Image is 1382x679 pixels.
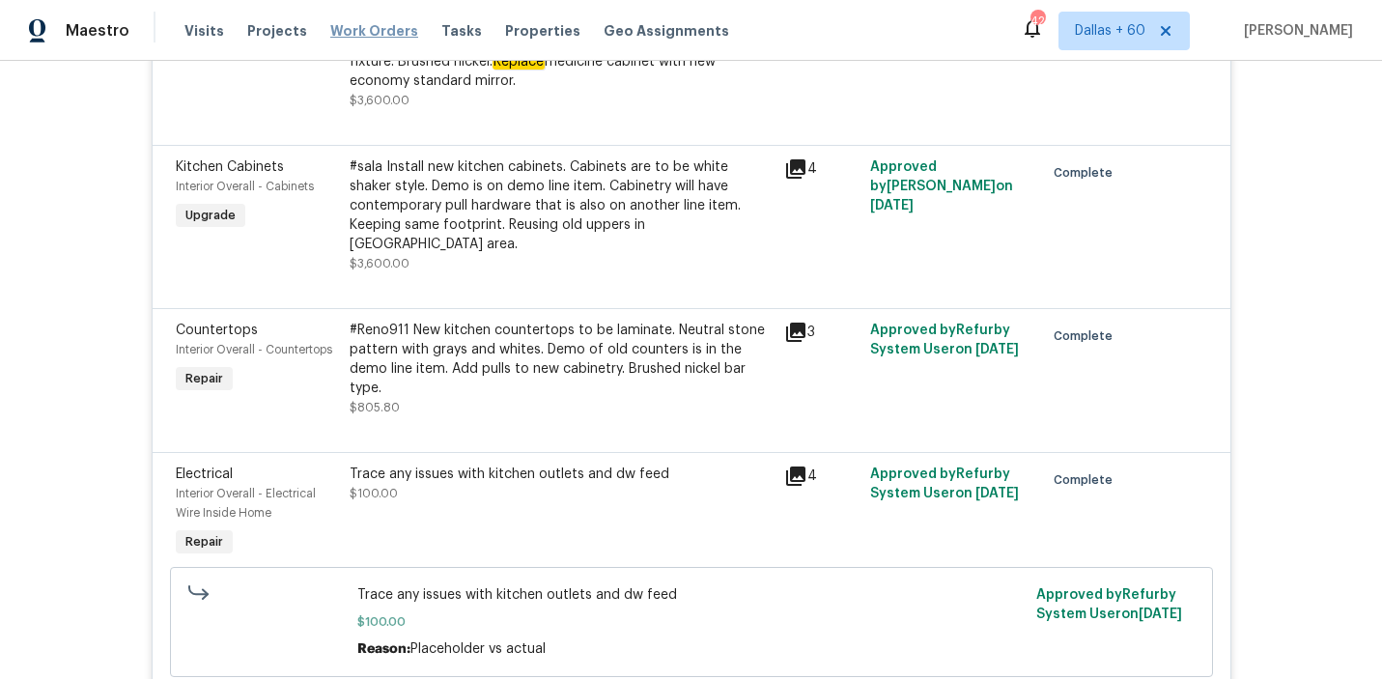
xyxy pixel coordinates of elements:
span: Approved by Refurby System User on [1036,588,1182,621]
span: Placeholder vs actual [410,642,546,656]
span: [DATE] [975,487,1019,500]
span: $100.00 [350,488,398,499]
span: Approved by [PERSON_NAME] on [870,160,1013,212]
span: Approved by Refurby System User on [870,467,1019,500]
span: Properties [505,21,580,41]
span: Complete [1054,163,1120,183]
span: Repair [178,532,231,552]
div: 4 [784,465,860,488]
span: $3,600.00 [350,95,409,106]
span: Complete [1054,470,1120,490]
span: Work Orders [330,21,418,41]
span: $3,600.00 [350,258,409,269]
span: Countertops [176,324,258,337]
span: Interior Overall - Electrical Wire Inside Home [176,488,316,519]
span: [DATE] [975,343,1019,356]
span: Complete [1054,326,1120,346]
span: Trace any issues with kitchen outlets and dw feed [357,585,1025,605]
div: 3 [784,321,860,344]
span: [PERSON_NAME] [1236,21,1353,41]
span: Dallas + 60 [1075,21,1145,41]
span: $100.00 [357,612,1025,632]
span: Maestro [66,21,129,41]
span: Kitchen Cabinets [176,160,284,174]
span: Electrical [176,467,233,481]
span: $805.80 [350,402,400,413]
span: Projects [247,21,307,41]
span: Tasks [441,24,482,38]
span: Geo Assignments [604,21,729,41]
span: Visits [184,21,224,41]
span: Interior Overall - Countertops [176,344,332,355]
div: 423 [1030,12,1044,31]
div: 4 [784,157,860,181]
div: #sala Install new kitchen cabinets. Cabinets are to be white shaker style. Demo is on demo line i... [350,157,773,254]
span: [DATE] [870,199,914,212]
div: #Reno911 New kitchen countertops to be laminate. Neutral stone pattern with grays and whites. Dem... [350,321,773,398]
span: Approved by Refurby System User on [870,324,1019,356]
span: Repair [178,369,231,388]
em: Replace [493,54,545,70]
span: [DATE] [1139,608,1182,621]
div: Trace any issues with kitchen outlets and dw feed [350,465,773,484]
span: Interior Overall - Cabinets [176,181,314,192]
span: Upgrade [178,206,243,225]
span: Reason: [357,642,410,656]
